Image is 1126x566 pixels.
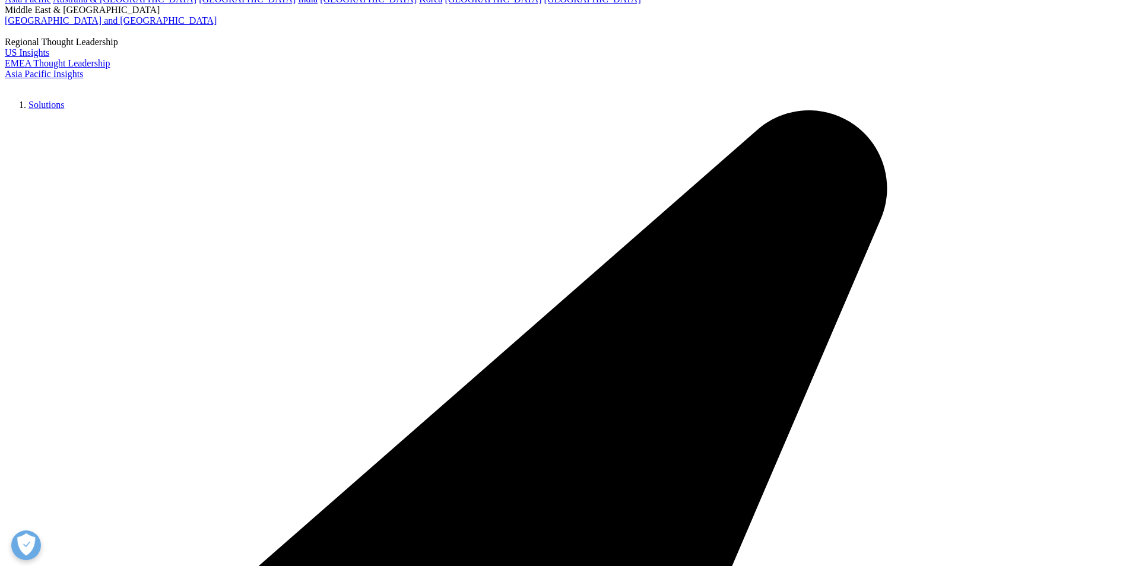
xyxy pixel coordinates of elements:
a: US Insights [5,47,49,58]
a: Asia Pacific Insights [5,69,83,79]
a: [GEOGRAPHIC_DATA] and [GEOGRAPHIC_DATA] [5,15,217,26]
a: Solutions [28,100,64,110]
a: EMEA Thought Leadership [5,58,110,68]
button: Open Preferences [11,530,41,560]
div: Regional Thought Leadership [5,37,1121,47]
div: Middle East & [GEOGRAPHIC_DATA] [5,5,1121,15]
